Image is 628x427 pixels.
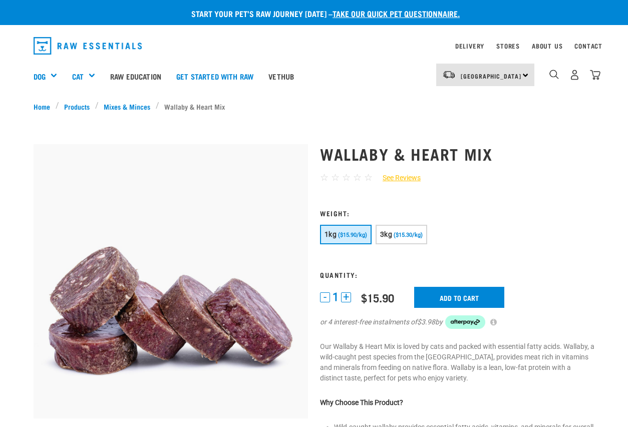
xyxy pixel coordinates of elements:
[320,172,329,183] span: ☆
[320,209,594,217] h3: Weight:
[496,44,520,48] a: Stores
[34,71,46,82] a: Dog
[72,71,84,82] a: Cat
[331,172,340,183] span: ☆
[320,271,594,278] h3: Quantity:
[361,291,394,304] div: $15.90
[364,172,373,183] span: ☆
[320,225,372,244] button: 1kg ($15.90/kg)
[103,56,169,96] a: Raw Education
[417,317,435,327] span: $3.98
[333,292,339,302] span: 1
[373,173,421,183] a: See Reviews
[261,56,301,96] a: Vethub
[341,292,351,302] button: +
[34,101,594,112] nav: breadcrumbs
[569,70,580,80] img: user.png
[325,230,337,238] span: 1kg
[59,101,95,112] a: Products
[549,70,559,79] img: home-icon-1@2x.png
[34,144,308,418] img: 1093 Wallaby Heart Medallions 01
[442,70,456,79] img: van-moving.png
[169,56,261,96] a: Get started with Raw
[590,70,600,80] img: home-icon@2x.png
[380,230,392,238] span: 3kg
[34,37,142,55] img: Raw Essentials Logo
[342,172,351,183] span: ☆
[414,287,504,308] input: Add to cart
[461,74,521,78] span: [GEOGRAPHIC_DATA]
[320,398,403,406] strong: Why Choose This Product?
[445,315,485,329] img: Afterpay
[320,145,594,163] h1: Wallaby & Heart Mix
[455,44,484,48] a: Delivery
[333,11,460,16] a: take our quick pet questionnaire.
[320,315,594,329] div: or 4 interest-free instalments of by
[338,232,367,238] span: ($15.90/kg)
[394,232,423,238] span: ($15.30/kg)
[574,44,602,48] a: Contact
[532,44,562,48] a: About Us
[99,101,156,112] a: Mixes & Minces
[26,33,602,59] nav: dropdown navigation
[353,172,362,183] span: ☆
[34,101,56,112] a: Home
[320,341,594,383] p: Our Wallaby & Heart Mix is loved by cats and packed with essential fatty acids. Wallaby, a wild-c...
[376,225,427,244] button: 3kg ($15.30/kg)
[320,292,330,302] button: -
